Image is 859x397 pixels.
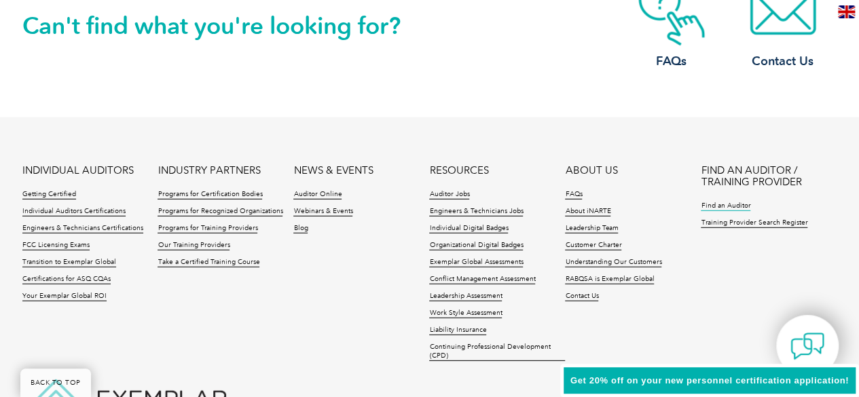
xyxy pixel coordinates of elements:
a: FAQs [565,190,582,200]
h3: Contact Us [729,53,837,70]
a: Contact Us [565,292,598,301]
h2: Can't find what you're looking for? [22,15,430,37]
a: Blog [293,224,308,233]
a: Our Training Providers [158,241,230,250]
a: Your Exemplar Global ROI [22,292,107,301]
a: NEWS & EVENTS [293,165,373,176]
a: Conflict Management Assessment [429,275,535,284]
a: Work Style Assessment [429,309,502,318]
a: Auditor Online [293,190,342,200]
a: Exemplar Global Assessments [429,258,523,267]
a: Liability Insurance [429,326,486,335]
a: Getting Certified [22,190,76,200]
span: Get 20% off on your new personnel certification application! [570,375,849,385]
a: Leadership Team [565,224,618,233]
a: Customer Charter [565,241,621,250]
a: Auditor Jobs [429,190,469,200]
a: Programs for Training Providers [158,224,257,233]
a: Certifications for ASQ CQAs [22,275,111,284]
a: Programs for Recognized Organizations [158,207,282,216]
a: Find an Auditor [701,202,750,211]
a: Programs for Certification Bodies [158,190,262,200]
a: Transition to Exemplar Global [22,258,116,267]
a: Organizational Digital Badges [429,241,523,250]
a: RABQSA is Exemplar Global [565,275,654,284]
a: FIND AN AUDITOR / TRAINING PROVIDER [701,165,837,188]
a: Engineers & Technicians Certifications [22,224,143,233]
a: Continuing Professional Development (CPD) [429,343,565,361]
img: en [838,5,855,18]
a: ABOUT US [565,165,617,176]
a: Individual Digital Badges [429,224,508,233]
a: FCC Licensing Exams [22,241,90,250]
a: RESOURCES [429,165,488,176]
h3: FAQs [617,53,726,70]
a: Understanding Our Customers [565,258,661,267]
a: Leadership Assessment [429,292,502,301]
a: Individual Auditors Certifications [22,207,126,216]
a: INDUSTRY PARTNERS [158,165,260,176]
a: INDIVIDUAL AUDITORS [22,165,134,176]
a: Training Provider Search Register [701,219,807,228]
img: contact-chat.png [790,329,824,363]
a: About iNARTE [565,207,610,216]
a: BACK TO TOP [20,368,91,397]
a: Webinars & Events [293,207,352,216]
a: Engineers & Technicians Jobs [429,207,523,216]
a: Take a Certified Training Course [158,258,259,267]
